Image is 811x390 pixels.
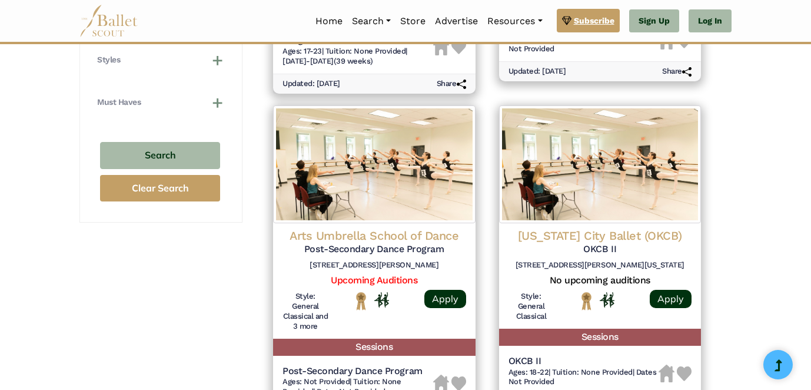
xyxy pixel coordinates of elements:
h4: [US_STATE] City Ballet (OKCB) [508,228,692,243]
button: Clear Search [100,175,220,201]
img: Logo [499,105,702,223]
img: In Person [600,292,614,308]
a: Resources [483,9,547,34]
a: Apply [424,290,466,308]
h6: [STREET_ADDRESS][PERSON_NAME][US_STATE] [508,260,692,270]
img: gem.svg [562,14,571,27]
a: Advertise [430,9,483,34]
button: Must Haves [97,97,223,108]
span: [DATE]-[DATE] (39 weeks) [282,57,373,65]
button: Search [100,142,220,170]
span: Subscribe [574,14,614,27]
h6: [STREET_ADDRESS][PERSON_NAME] [282,260,466,270]
a: Apply [650,290,692,308]
img: Heart [451,39,466,54]
img: Housing Unavailable [433,38,449,55]
h6: | | [508,34,659,54]
img: Housing Unavailable [659,365,674,382]
h5: OKCB II [508,355,659,368]
button: Styles [97,54,223,66]
h6: Share [437,79,466,89]
h6: Share [662,67,692,77]
a: Log In [689,9,732,33]
img: Logo [273,105,476,223]
span: Tuition: None Provided [325,47,405,55]
a: Store [395,9,430,34]
img: National [579,292,594,310]
span: Ages: Not Provided [282,377,350,386]
h5: Post-Secondary Dance Program [282,365,433,378]
a: Search [347,9,395,34]
h6: | | [282,47,433,67]
h6: Style: General Classical [508,292,554,322]
span: Ages: 18-22 [508,368,549,376]
span: Tuition: None Provided [552,368,632,376]
h5: Sessions [273,339,476,356]
h6: Updated: [DATE] [508,67,566,77]
img: In Person [374,292,389,308]
a: Home [311,9,347,34]
a: Sign Up [629,9,679,33]
h5: OKCB II [508,243,692,256]
span: Dates Not Provided [508,368,657,386]
h4: Must Haves [97,97,141,108]
a: Subscribe [557,9,620,32]
h6: | | [508,368,659,388]
img: Heart [677,366,692,381]
h6: Updated: [DATE] [282,79,340,89]
span: Ages: 17-23 [282,47,322,55]
h4: Styles [97,54,120,66]
img: National [354,292,368,310]
h5: Post-Secondary Dance Program [282,243,466,256]
h4: Arts Umbrella School of Dance [282,228,466,243]
h5: No upcoming auditions [508,275,692,287]
a: Upcoming Auditions [331,275,417,286]
h6: Style: General Classical and 3 more [282,292,328,332]
h5: Sessions [499,329,702,346]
